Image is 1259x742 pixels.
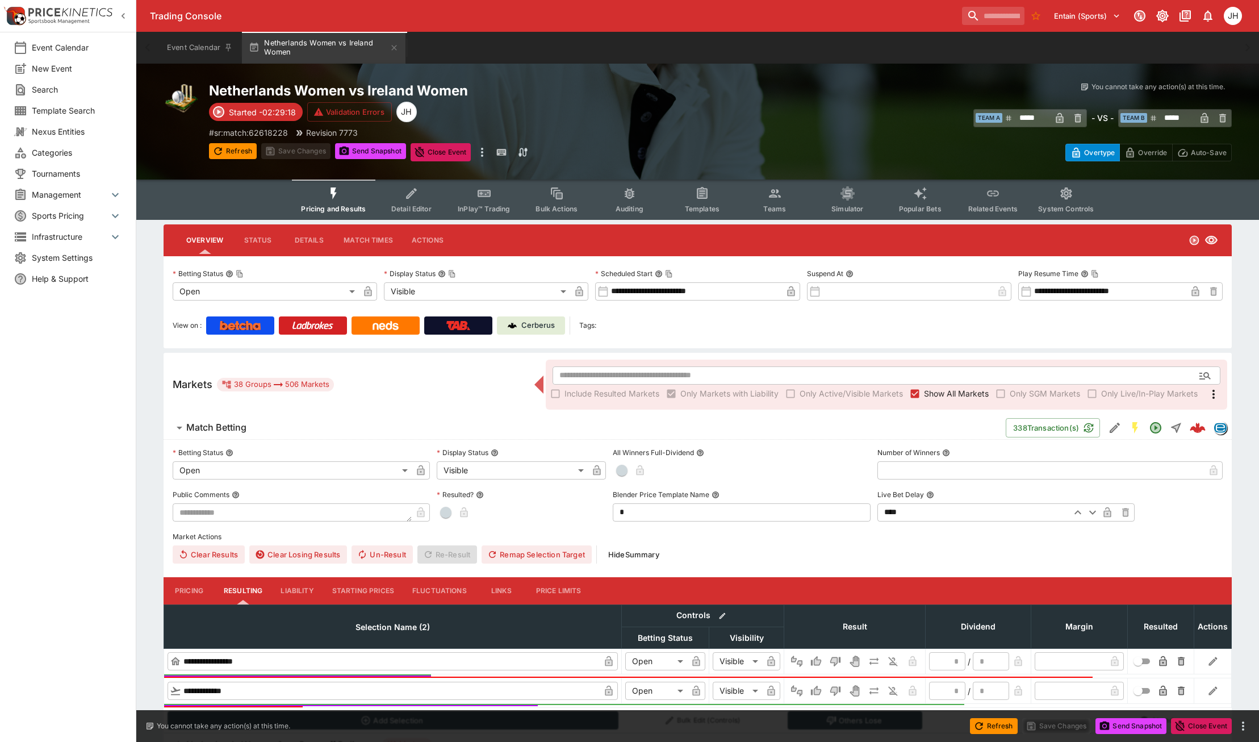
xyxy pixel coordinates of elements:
[1091,112,1114,124] h6: - VS -
[164,577,215,605] button: Pricing
[301,205,366,213] span: Pricing and Results
[417,545,477,564] span: Re-Result
[186,422,246,433] h6: Match Betting
[173,545,245,564] button: Clear Results
[373,321,398,330] img: Neds
[411,143,471,161] button: Close Event
[173,448,223,457] p: Betting Status
[164,416,1006,439] button: Match Betting
[236,270,244,278] button: Copy To Clipboard
[1171,718,1232,734] button: Close Event
[1119,144,1172,161] button: Override
[1152,6,1173,26] button: Toggle light/dark mode
[1010,387,1080,399] span: Only SGM Markets
[1095,718,1166,734] button: Send Snapshot
[1128,605,1194,648] th: Resulted
[1220,3,1245,28] button: Jordan Hughes
[968,685,971,697] div: /
[476,491,484,499] button: Resulted?
[334,227,402,254] button: Match Times
[491,449,499,457] button: Display Status
[229,106,296,118] p: Started -02:29:18
[884,652,902,670] button: Eliminated In Play
[1172,144,1232,161] button: Auto-Save
[784,605,926,648] th: Result
[1101,387,1198,399] span: Only Live/In-Play Markets
[680,387,779,399] span: Only Markets with Liability
[1065,144,1120,161] button: Overtype
[352,545,412,564] button: Un-Result
[536,205,578,213] span: Bulk Actions
[826,682,844,700] button: Lose
[32,252,122,264] span: System Settings
[1091,270,1099,278] button: Copy To Clipboard
[249,545,347,564] button: Clear Losing Results
[1081,270,1089,278] button: Play Resume TimeCopy To Clipboard
[306,127,358,139] p: Revision 7773
[32,84,122,95] span: Search
[150,10,957,22] div: Trading Console
[438,270,446,278] button: Display StatusCopy To Clipboard
[899,205,942,213] span: Popular Bets
[173,461,412,480] div: Open
[527,577,591,605] button: Price Limits
[221,378,329,391] div: 38 Groups 506 Markets
[225,270,233,278] button: Betting StatusCopy To Clipboard
[271,577,323,605] button: Liability
[403,577,476,605] button: Fluctuations
[665,270,673,278] button: Copy To Clipboard
[1138,147,1167,159] p: Override
[32,105,122,116] span: Template Search
[173,269,223,278] p: Betting Status
[625,682,687,700] div: Open
[1047,7,1127,25] button: Select Tenant
[164,82,200,118] img: cricket.png
[807,269,843,278] p: Suspend At
[232,491,240,499] button: Public Comments
[713,652,762,670] div: Visible
[437,461,588,480] div: Visible
[220,321,261,330] img: Betcha
[343,620,442,634] span: Selection Name (2)
[448,270,456,278] button: Copy To Clipboard
[1027,7,1045,25] button: No Bookmarks
[160,32,240,64] button: Event Calendar
[1198,6,1218,26] button: Notifications
[476,577,527,605] button: Links
[32,231,108,243] span: Infrastructure
[1204,234,1218,247] svg: Visible
[884,682,902,700] button: Eliminated In Play
[402,227,453,254] button: Actions
[613,448,694,457] p: All Winners Full-Dividend
[1065,144,1232,161] div: Start From
[1125,418,1145,438] button: SGM Enabled
[242,32,405,64] button: Netherlands Women vs Ireland Women
[1130,6,1150,26] button: Connected to PK
[1195,365,1215,386] button: Open
[1186,416,1209,439] a: a5b90202-1e5a-4eec-b6a0-f9af7a32afe4
[232,227,283,254] button: Status
[924,387,989,399] span: Show All Markets
[788,652,806,670] button: Not Set
[475,143,489,161] button: more
[391,205,432,213] span: Detail Editor
[521,320,555,331] p: Cerberus
[1120,113,1147,123] span: Team B
[601,545,666,564] button: HideSummary
[1190,420,1206,436] div: a5b90202-1e5a-4eec-b6a0-f9af7a32afe4
[970,718,1018,734] button: Refresh
[1236,719,1250,733] button: more
[622,605,784,627] th: Controls
[1166,418,1186,438] button: Straight
[209,82,721,99] h2: Copy To Clipboard
[877,448,940,457] p: Number of Winners
[1191,147,1227,159] p: Auto-Save
[807,682,825,700] button: Win
[32,62,122,74] span: New Event
[1214,422,1227,434] img: betradar
[713,682,762,700] div: Visible
[292,180,1103,220] div: Event type filters
[446,321,470,330] img: TabNZ
[846,270,854,278] button: Suspend At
